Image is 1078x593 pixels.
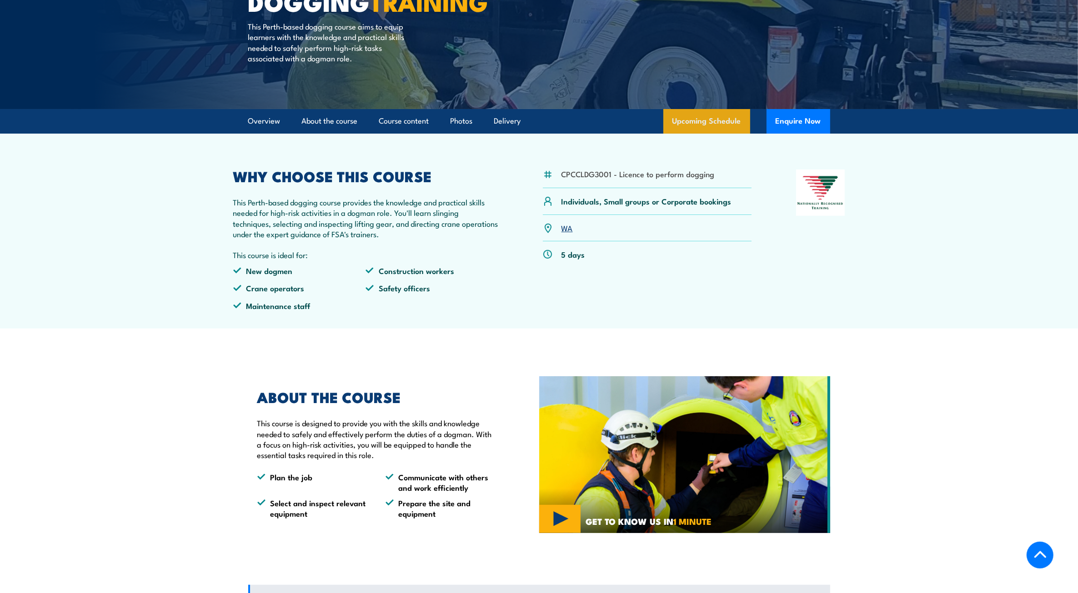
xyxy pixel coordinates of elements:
[366,283,498,293] li: Safety officers
[562,196,732,206] p: Individuals, Small groups or Corporate bookings
[257,498,369,519] li: Select and inspect relevant equipment
[233,283,366,293] li: Crane operators
[562,169,715,179] li: CPCCLDG3001 - Licence to perform dogging
[386,498,497,519] li: Prepare the site and equipment
[494,109,521,133] a: Delivery
[386,472,497,493] li: Communicate with others and work efficiently
[248,21,414,64] p: This Perth-based dogging course aims to equip learners with the knowledge and practical skills ne...
[673,514,712,528] strong: 1 MINUTE
[257,472,369,493] li: Plan the job
[233,265,366,276] li: New dogmen
[562,222,573,233] a: WA
[233,169,499,182] h2: WHY CHOOSE THIS COURSE
[257,418,497,460] p: This course is designed to provide you with the skills and knowledge needed to safely and effecti...
[586,517,712,525] span: GET TO KNOW US IN
[233,197,499,239] p: This Perth-based dogging course provides the knowledge and practical skills needed for high-risk ...
[379,109,429,133] a: Course content
[302,109,358,133] a: About the course
[663,109,750,134] a: Upcoming Schedule
[767,109,830,134] button: Enquire Now
[233,249,499,260] p: This course is ideal for:
[562,249,585,259] p: 5 days
[366,265,498,276] li: Construction workers
[451,109,473,133] a: Photos
[796,169,845,216] img: Nationally Recognised Training logo.
[233,300,366,311] li: Maintenance staff
[248,109,281,133] a: Overview
[257,390,497,403] h2: ABOUT THE COURSE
